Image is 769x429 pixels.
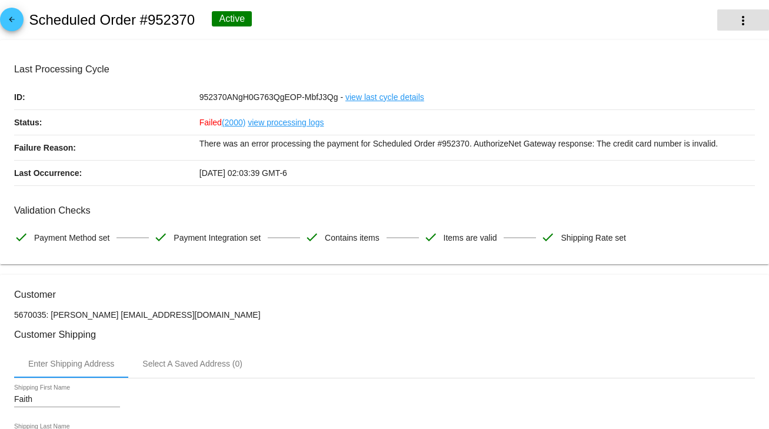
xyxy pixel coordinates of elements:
[14,289,755,300] h3: Customer
[736,14,750,28] mat-icon: more_vert
[561,225,626,250] span: Shipping Rate set
[174,225,261,250] span: Payment Integration set
[14,135,199,160] p: Failure Reason:
[424,230,438,244] mat-icon: check
[212,11,252,26] div: Active
[142,359,242,368] div: Select A Saved Address (0)
[154,230,168,244] mat-icon: check
[14,85,199,109] p: ID:
[14,310,755,320] p: 5670035: [PERSON_NAME] [EMAIL_ADDRESS][DOMAIN_NAME]
[29,12,195,28] h2: Scheduled Order #952370
[222,110,245,135] a: (2000)
[199,92,343,102] span: 952370ANgH0G763QgEOP-MbfJ3Qg -
[34,225,109,250] span: Payment Method set
[14,205,755,216] h3: Validation Checks
[14,64,755,75] h3: Last Processing Cycle
[305,230,319,244] mat-icon: check
[28,359,114,368] div: Enter Shipping Address
[14,161,199,185] p: Last Occurrence:
[248,110,324,135] a: view processing logs
[444,225,497,250] span: Items are valid
[345,85,424,109] a: view last cycle details
[14,329,755,340] h3: Customer Shipping
[199,135,755,152] p: There was an error processing the payment for Scheduled Order #952370. AuthorizeNet Gateway respo...
[541,230,555,244] mat-icon: check
[14,395,120,404] input: Shipping First Name
[199,168,287,178] span: [DATE] 02:03:39 GMT-6
[14,230,28,244] mat-icon: check
[199,118,246,127] span: Failed
[14,110,199,135] p: Status:
[325,225,379,250] span: Contains items
[5,15,19,29] mat-icon: arrow_back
